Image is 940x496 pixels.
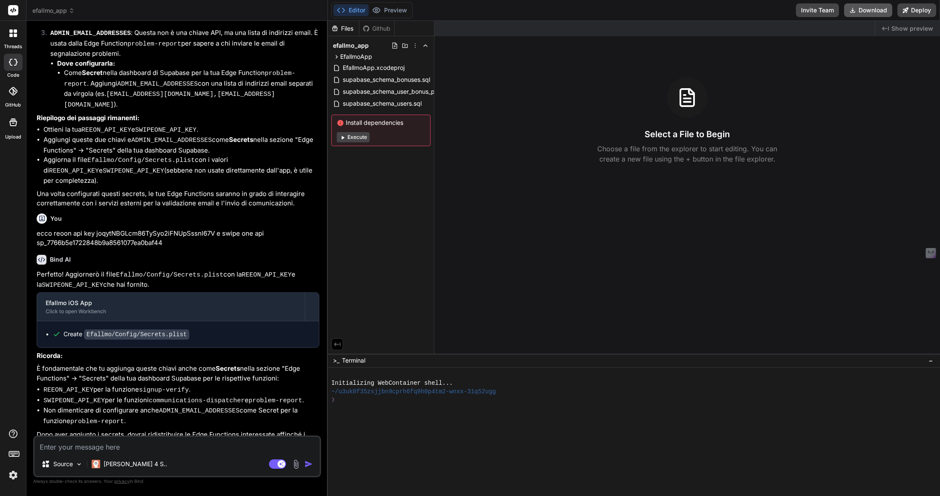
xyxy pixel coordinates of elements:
[50,255,71,264] h6: Bind AI
[359,24,394,33] div: Github
[82,69,103,77] strong: Secret
[592,144,783,164] p: Choose a file from the explorer to start editing. You can create a new file using the + button in...
[337,118,425,127] span: Install dependencies
[891,24,933,33] span: Show preview
[139,386,189,394] code: signup-verify
[897,3,936,17] button: Deploy
[249,397,302,404] code: problem-report
[70,418,124,425] code: problem-report
[127,40,181,48] code: problem-report
[46,308,296,315] div: Click to open Workbench
[64,70,295,88] code: problem-report
[342,98,422,109] span: supabase_schema_users.sql
[796,3,839,17] button: Invite Team
[337,132,370,142] button: Execute
[6,468,20,482] img: settings
[342,356,365,365] span: Terminal
[342,75,431,85] span: supabase_schema_bonuses.sql
[43,385,319,395] li: per la funzione .
[43,406,319,427] li: Non dimenticare di configurare anche come Secret per la funzione .
[333,41,369,50] span: efallmo_app
[43,135,319,155] li: Aggiungi queste due chiavi e come nella sezione "Edge Functions" -> "Secrets" della tua dashboard...
[64,91,275,109] code: [EMAIL_ADDRESS][DOMAIN_NAME],[EMAIL_ADDRESS][DOMAIN_NAME]
[331,379,453,388] span: Initializing WebContainer shell...
[928,356,933,365] span: −
[5,133,21,141] label: Upload
[46,299,296,307] div: Efallmo iOS App
[342,87,466,97] span: supabase_schema_user_bonus_progress.sql
[149,397,245,404] code: communications-dispatcher
[81,127,131,134] code: REEON_API_KEY
[216,364,240,372] strong: Secrets
[37,229,319,248] p: ecco reoon api key joqytNBGLcm86TySyo2iFNUpSssnl67V e swipe one api sp_7766b5e1722848b9a8561077ea...
[32,6,75,15] span: efallmo_app
[43,397,105,404] code: SWIPEONE_API_KEY
[5,101,21,109] label: GitHub
[328,24,359,33] div: Files
[304,460,313,468] img: icon
[242,271,292,279] code: REEON_API_KEY
[114,479,130,484] span: privacy
[229,136,253,144] strong: Secrets
[116,271,223,279] code: Efallmo/Config/Secrets.plist
[43,125,319,136] li: Ottieni la tua e .
[87,157,195,164] code: Efallmo/Config/Secrets.plist
[37,114,139,122] strong: Riepilogo dei passaggi rimanenti:
[369,4,411,16] button: Preview
[159,407,240,415] code: ADMIN_EMAIL_ADDRESSES
[50,28,319,59] p: : Questa non è una chiave API, ma una lista di indirizzi email. È usata dalla Edge Function per s...
[75,461,83,468] img: Pick Models
[50,214,62,223] h6: You
[103,167,164,175] code: SWIPEONE_API_KEY
[331,396,335,404] span: ❯
[37,293,305,321] button: Efallmo iOS AppClick to open Workbench
[131,137,212,144] code: ADMIN_EMAIL_ADDRESSES
[43,386,93,394] code: REEON_API_KEY
[33,477,321,485] p: Always double-check its answers. Your in Bind
[37,270,319,291] p: Perfetto! Aggiornerò il file con la e la che hai fornito.
[4,43,22,50] label: threads
[342,63,405,73] span: EfallmoApp.xcodeproj
[104,460,167,468] p: [PERSON_NAME] 4 S..
[340,52,372,61] span: EfallmoApp
[844,3,892,17] button: Download
[927,354,935,367] button: −
[331,388,496,396] span: ~/u3uk0f35zsjjbn9cprh6fq9h0p4tm2-wnxx-31q52ugg
[291,459,301,469] img: attachment
[57,59,115,67] strong: Dove configurarla:
[333,356,339,365] span: >_
[53,460,73,468] p: Source
[43,155,319,186] li: Aggiorna il file con i valori di e (sebbene non usate direttamente dall'app, è utile per complete...
[135,127,197,134] code: SWIPEONE_API_KEY
[7,72,19,79] label: code
[64,330,189,339] div: Create
[92,460,100,468] img: Claude 4 Sonnet
[43,395,319,406] li: per le funzioni e .
[117,81,198,88] code: ADMIN_EMAIL_ADDRESSES
[84,329,189,340] code: Efallmo/Config/Secrets.plist
[37,364,319,383] p: È fondamentale che tu aggiunga queste chiavi anche come nella sezione "Edge Functions" -> "Secret...
[645,128,730,140] h3: Select a File to Begin
[49,167,99,175] code: REEON_API_KEY
[37,352,63,360] strong: Ricorda:
[333,4,369,16] button: Editor
[37,189,319,208] p: Una volta configurati questi secrets, le tue Edge Functions saranno in grado di interagire corret...
[42,282,103,289] code: SWIPEONE_API_KEY
[37,430,319,449] p: Dopo aver aggiunto i secrets, dovrai ridistribuire le Edge Functions interessate affinché i nuovi...
[50,30,131,37] code: ADMIN_EMAIL_ADDRESSES
[64,68,319,110] li: Come nella dashboard di Supabase per la tua Edge Function . Aggiungi con una lista di indirizzi e...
